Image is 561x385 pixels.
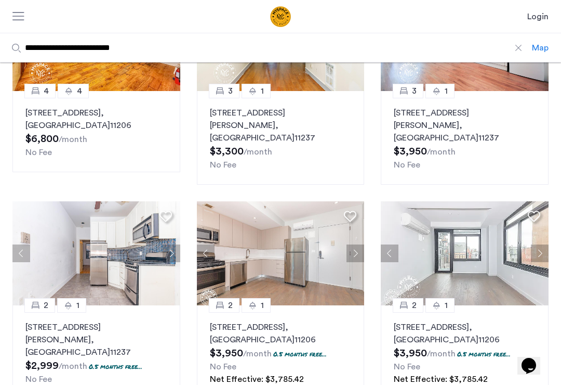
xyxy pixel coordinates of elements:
p: [STREET_ADDRESS][PERSON_NAME] 11237 [25,321,167,358]
p: 0.5 months free... [273,350,327,358]
span: 2 [44,299,48,312]
span: No Fee [25,375,52,383]
sub: /month [427,350,456,358]
a: 31[STREET_ADDRESS][PERSON_NAME], [GEOGRAPHIC_DATA]11237No Fee [197,91,365,185]
span: $2,999 [25,361,59,371]
p: 0.5 months free... [457,350,511,358]
span: 2 [228,299,233,312]
a: Login [527,10,549,23]
sub: /month [427,148,456,156]
span: No Fee [394,161,420,169]
span: 1 [445,85,448,97]
span: $3,950 [210,348,243,358]
span: 2 [412,299,417,312]
img: logo [230,6,331,27]
button: Next apartment [531,245,549,262]
p: [STREET_ADDRESS][PERSON_NAME] 11237 [210,107,352,144]
button: Previous apartment [381,245,398,262]
span: 4 [44,85,49,97]
span: Net Effective: $3,785.42 [394,375,488,383]
span: 3 [412,85,417,97]
span: No Fee [394,363,420,371]
span: 3 [228,85,233,97]
sub: /month [243,350,272,358]
span: 1 [261,299,264,312]
img: 1990_638168315537685177.jpeg [197,201,365,305]
button: Previous apartment [12,245,30,262]
span: $3,950 [394,146,427,157]
sub: /month [244,148,272,156]
span: 1 [261,85,264,97]
a: 31[STREET_ADDRESS][PERSON_NAME], [GEOGRAPHIC_DATA]11237No Fee [381,91,549,185]
span: No Fee [25,148,52,157]
button: Previous apartment [197,245,215,262]
span: 1 [445,299,448,312]
img: adfb5aed-36e7-43a6-84ef-77f40efbc032_638872014673374638.png [381,201,549,305]
sub: /month [59,135,87,144]
p: [STREET_ADDRESS] 11206 [25,107,167,132]
span: 4 [77,85,82,97]
button: Next apartment [163,245,180,262]
button: Next apartment [346,245,364,262]
img: 22_638155377303699184.jpeg [12,201,180,305]
span: $6,800 [25,134,59,144]
p: 0.5 months free... [89,362,142,371]
p: [STREET_ADDRESS][PERSON_NAME] 11237 [394,107,536,144]
span: $3,950 [394,348,427,358]
span: Net Effective: $3,785.42 [210,375,304,383]
a: Cazamio Logo [230,6,331,27]
p: [STREET_ADDRESS] 11206 [394,321,536,346]
span: 1 [76,299,79,312]
p: [STREET_ADDRESS] 11206 [210,321,352,346]
iframe: chat widget [517,343,551,375]
a: 44[STREET_ADDRESS], [GEOGRAPHIC_DATA]11206No Fee [12,91,180,172]
span: $3,300 [210,146,244,157]
sub: /month [59,362,87,370]
div: Map [532,42,549,54]
span: No Fee [210,161,236,169]
span: No Fee [210,363,236,371]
